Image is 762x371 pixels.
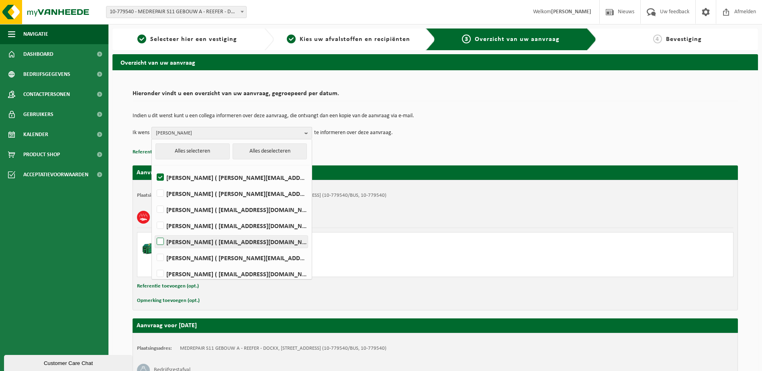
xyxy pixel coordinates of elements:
[174,266,468,273] div: Containers: Z20-618
[141,236,165,261] img: HK-XZ-20-GN-00.png
[116,35,258,44] a: 1Selecteer hier een vestiging
[137,346,172,351] strong: Plaatsingsadres:
[137,322,197,329] strong: Aanvraag voor [DATE]
[106,6,246,18] span: 10-779540 - MEDREPAIR S11 GEBOUW A - REEFER - DOCKX - DOEL
[23,165,88,185] span: Acceptatievoorwaarden
[180,345,386,352] td: MEDREPAIR S11 GEBOUW A - REEFER - DOCKX, [STREET_ADDRESS] (10-779540/BUS, 10-779540)
[151,127,312,139] button: [PERSON_NAME]
[666,36,702,43] span: Bevestiging
[551,9,591,15] strong: [PERSON_NAME]
[155,143,230,159] button: Alles selecteren
[23,24,48,44] span: Navigatie
[133,90,738,101] h2: Hieronder vindt u een overzicht van uw aanvraag, gegroepeerd per datum.
[150,36,237,43] span: Selecteer hier een vestiging
[155,188,308,200] label: [PERSON_NAME] ( [PERSON_NAME][EMAIL_ADDRESS][DOMAIN_NAME] )
[133,127,149,139] p: Ik wens
[112,54,758,70] h2: Overzicht van uw aanvraag
[137,169,197,176] strong: Aanvraag voor [DATE]
[287,35,296,43] span: 2
[155,204,308,216] label: [PERSON_NAME] ( [EMAIL_ADDRESS][DOMAIN_NAME] )
[155,171,308,183] label: [PERSON_NAME] ( [PERSON_NAME][EMAIL_ADDRESS][DOMAIN_NAME] )
[155,220,308,232] label: [PERSON_NAME] ( [EMAIL_ADDRESS][DOMAIN_NAME] )
[278,35,419,44] a: 2Kies uw afvalstoffen en recipiënten
[300,36,410,43] span: Kies uw afvalstoffen en recipiënten
[23,84,70,104] span: Contactpersonen
[462,35,471,43] span: 3
[155,252,308,264] label: [PERSON_NAME] ( [PERSON_NAME][EMAIL_ADDRESS][DOMAIN_NAME] )
[4,353,134,371] iframe: chat widget
[133,113,738,119] p: Indien u dit wenst kunt u een collega informeren over deze aanvraag, die ontvangt dan een kopie v...
[233,143,307,159] button: Alles deselecteren
[23,64,70,84] span: Bedrijfsgegevens
[137,193,172,198] strong: Plaatsingsadres:
[475,36,560,43] span: Overzicht van uw aanvraag
[23,145,60,165] span: Product Shop
[156,127,301,139] span: [PERSON_NAME]
[23,44,53,64] span: Dashboard
[137,296,200,306] button: Opmerking toevoegen (opt.)
[137,35,146,43] span: 1
[133,147,194,157] button: Referentie toevoegen (opt.)
[23,104,53,124] span: Gebruikers
[137,281,199,291] button: Referentie toevoegen (opt.)
[314,127,393,139] p: te informeren over deze aanvraag.
[155,236,308,248] label: [PERSON_NAME] ( [EMAIL_ADDRESS][DOMAIN_NAME] )
[174,249,468,256] div: Ophalen en terugplaatsen zelfde container
[23,124,48,145] span: Kalender
[653,35,662,43] span: 4
[174,260,468,266] div: Aantal: 1
[155,268,308,280] label: [PERSON_NAME] ( [EMAIL_ADDRESS][DOMAIN_NAME] )
[106,6,247,18] span: 10-779540 - MEDREPAIR S11 GEBOUW A - REEFER - DOCKX - DOEL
